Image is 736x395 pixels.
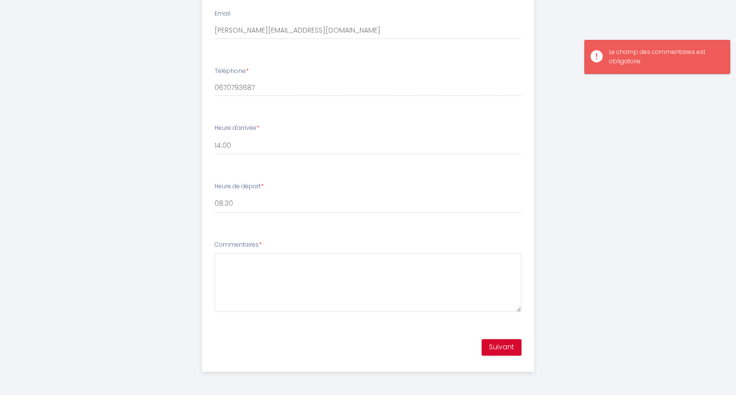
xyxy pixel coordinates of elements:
[215,240,262,250] label: Commentaires
[215,67,249,76] label: Téléphone
[215,182,264,191] label: Heure de départ
[609,48,720,66] div: Le champ des commentaires est obligatoire
[215,124,259,133] label: Heure d'arrivée
[482,339,521,356] button: Suivant
[215,9,231,18] label: Email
